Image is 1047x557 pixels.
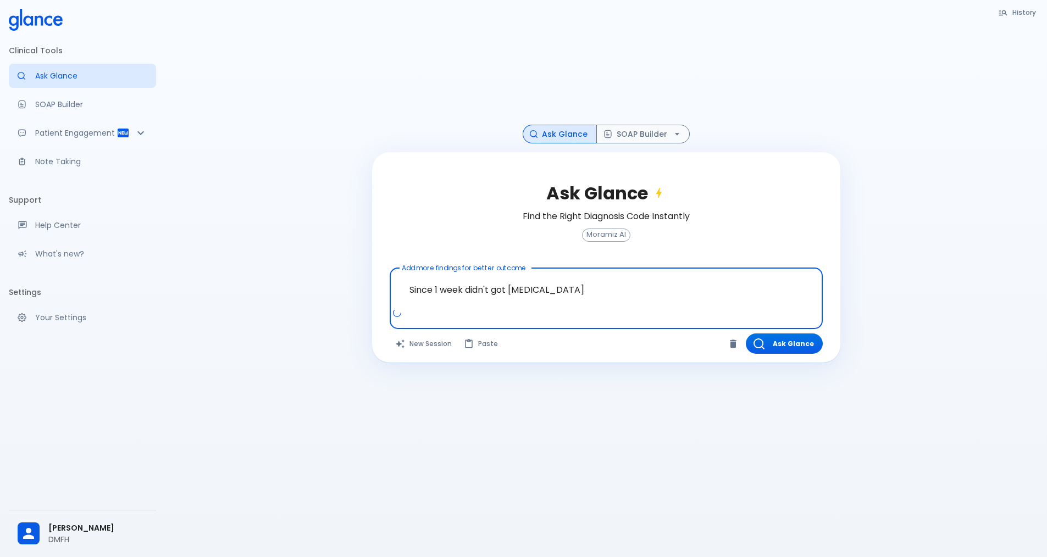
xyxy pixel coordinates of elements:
li: Clinical Tools [9,37,156,64]
button: Clears all inputs and results. [390,333,458,354]
h2: Ask Glance [546,183,666,204]
span: Moramiz AI [583,231,630,239]
p: Ask Glance [35,70,147,81]
a: Manage your settings [9,305,156,330]
p: What's new? [35,248,147,259]
p: Note Taking [35,156,147,167]
textarea: Since 1 week didn't got [MEDICAL_DATA] [397,272,815,307]
a: Get help from our support team [9,213,156,237]
button: SOAP Builder [596,125,690,144]
p: Your Settings [35,312,147,323]
div: Patient Reports & Referrals [9,121,156,145]
span: [PERSON_NAME] [48,522,147,534]
li: Settings [9,279,156,305]
button: History [993,4,1043,20]
div: [PERSON_NAME]DMFH [9,515,156,553]
p: SOAP Builder [35,99,147,110]
label: Add more findings for better outcome [402,263,526,272]
a: Docugen: Compose a clinical documentation in seconds [9,92,156,116]
button: Ask Glance [746,333,823,354]
li: Support [9,187,156,213]
h6: Find the Right Diagnosis Code Instantly [523,209,690,224]
a: Advanced note-taking [9,149,156,174]
button: Clear [725,336,741,352]
p: DMFH [48,534,147,545]
div: Recent updates and feature releases [9,242,156,266]
a: Moramiz: Find ICD10AM codes instantly [9,64,156,88]
p: Patient Engagement [35,127,117,138]
p: Help Center [35,220,147,231]
button: Paste from clipboard [458,333,505,354]
button: Ask Glance [523,125,597,144]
